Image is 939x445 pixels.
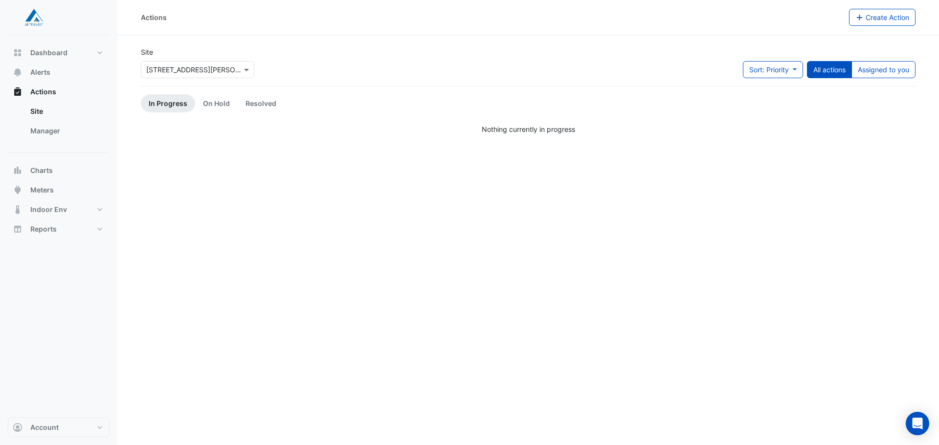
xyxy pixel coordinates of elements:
app-icon: Meters [13,185,22,195]
div: Actions [8,102,110,145]
app-icon: Indoor Env [13,205,22,214]
a: Resolved [238,94,284,112]
span: Alerts [30,67,50,77]
span: Meters [30,185,54,195]
app-icon: Dashboard [13,48,22,58]
button: Alerts [8,63,110,82]
button: Charts [8,161,110,180]
div: Open Intercom Messenger [906,412,929,435]
span: Dashboard [30,48,67,58]
a: In Progress [141,94,195,112]
button: Dashboard [8,43,110,63]
div: Actions [141,12,167,22]
span: Actions [30,87,56,97]
span: Reports [30,224,57,234]
button: Account [8,418,110,437]
app-icon: Actions [13,87,22,97]
button: Create Action [849,9,916,26]
app-icon: Charts [13,166,22,175]
a: Manager [22,121,110,141]
span: Create Action [866,13,909,21]
span: Sort: Priority [749,65,789,74]
div: Nothing currently in progress [141,124,916,134]
img: Company Logo [12,8,56,27]
a: Site [22,102,110,121]
label: Site [141,47,153,57]
button: Sort: Priority [743,61,803,78]
button: Indoor Env [8,200,110,219]
a: On Hold [195,94,238,112]
button: Reports [8,219,110,239]
button: Meters [8,180,110,200]
span: Charts [30,166,53,175]
app-icon: Reports [13,224,22,234]
span: Indoor Env [30,205,67,214]
button: Actions [8,82,110,102]
button: Assigned to you [851,61,916,78]
span: Account [30,423,59,432]
button: All actions [807,61,852,78]
app-icon: Alerts [13,67,22,77]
